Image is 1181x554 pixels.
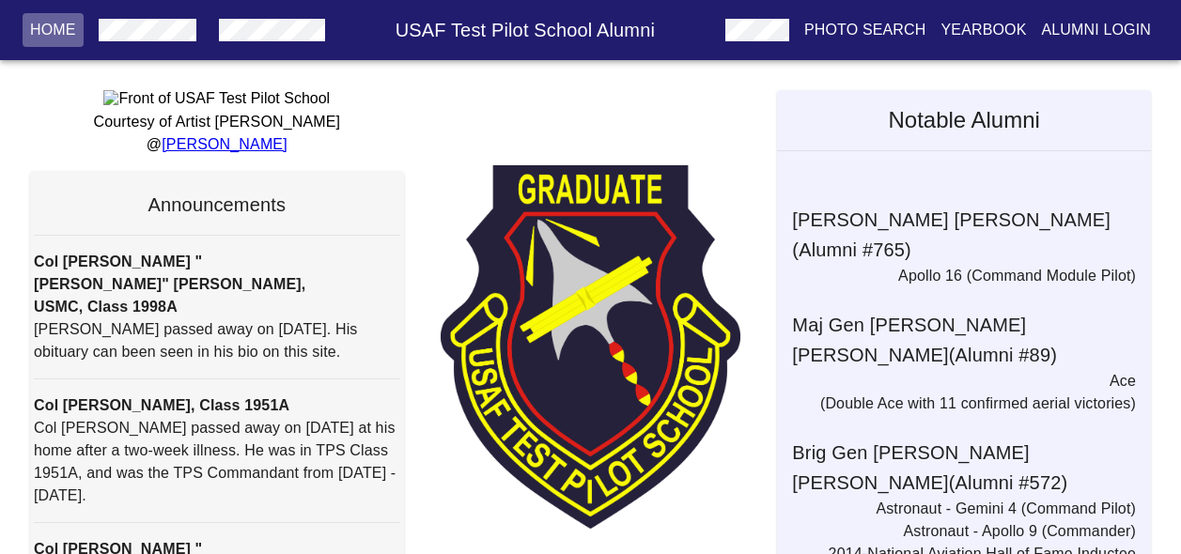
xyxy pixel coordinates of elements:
[792,438,1151,498] h6: Brig Gen [PERSON_NAME] [PERSON_NAME] (Alumni # 572 )
[777,520,1136,543] p: Astronaut - Apollo 9 (Commander)
[1034,13,1159,47] button: Alumni Login
[30,19,76,41] p: Home
[777,265,1136,287] p: Apollo 16 (Command Module Pilot)
[777,90,1151,150] h5: Notable Alumni
[933,13,1033,47] button: Yearbook
[797,13,934,47] button: Photo Search
[34,190,400,220] h6: Announcements
[1042,19,1152,41] p: Alumni Login
[162,136,287,152] a: [PERSON_NAME]
[34,254,305,315] strong: Col [PERSON_NAME] "[PERSON_NAME]" [PERSON_NAME], USMC, Class 1998A
[34,318,400,363] p: [PERSON_NAME] passed away on [DATE]. His obituary can been seen in his bio on this site.
[30,111,404,156] p: Courtesy of Artist [PERSON_NAME] @
[34,417,400,507] p: Col [PERSON_NAME] passed away on [DATE] at his home after a two-week illness. He was in TPS Class...
[23,13,84,47] button: Home
[34,397,289,413] strong: Col [PERSON_NAME], Class 1951A
[777,498,1136,520] p: Astronaut - Gemini 4 (Command Pilot)
[441,165,739,529] img: TPS Patch
[777,392,1136,415] p: (Double Ace with 11 confirmed aerial victories)
[777,370,1136,392] p: Ace
[103,90,330,107] img: Front of USAF Test Pilot School
[333,15,718,45] h6: USAF Test Pilot School Alumni
[804,19,926,41] p: Photo Search
[940,19,1026,41] p: Yearbook
[792,310,1151,370] h6: Maj Gen [PERSON_NAME] [PERSON_NAME] (Alumni # 89 )
[792,205,1151,265] h6: [PERSON_NAME] [PERSON_NAME] (Alumni # 765 )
